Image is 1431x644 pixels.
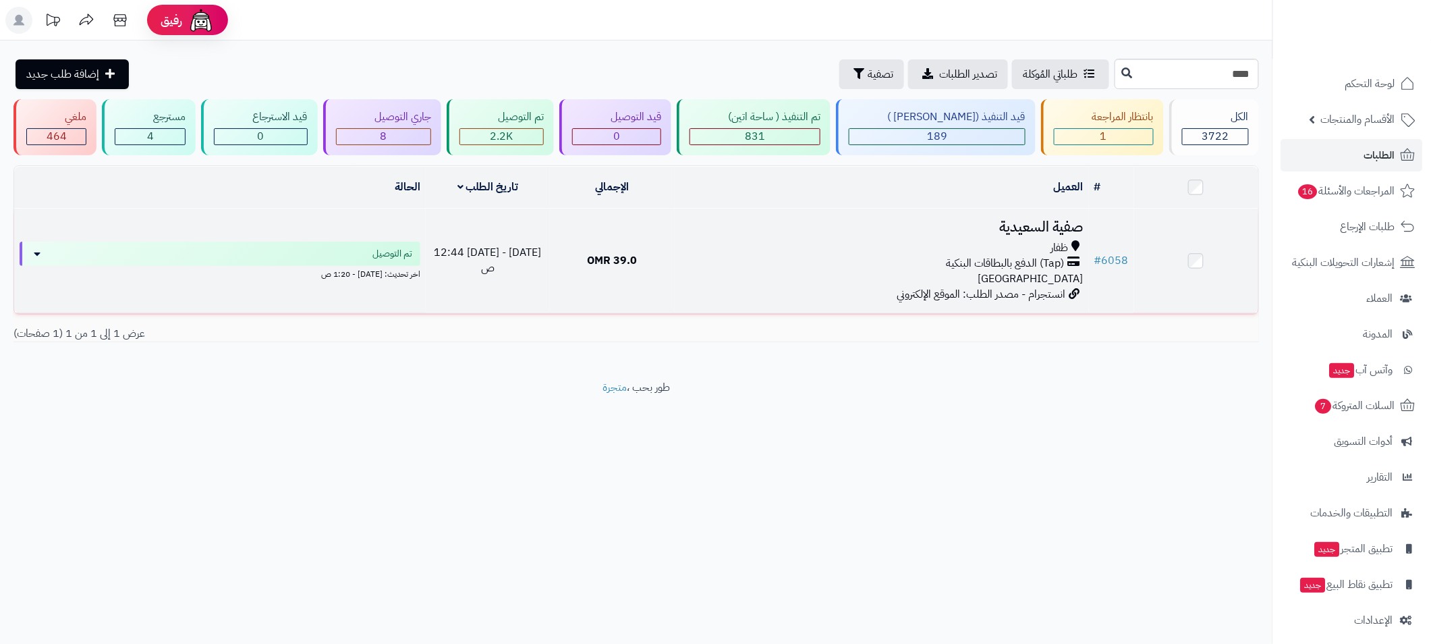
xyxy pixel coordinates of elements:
span: (Tap) الدفع بالبطاقات البنكية [947,256,1065,271]
span: تطبيق المتجر [1314,539,1393,558]
a: تصدير الطلبات [908,59,1008,89]
span: المراجعات والأسئلة [1297,182,1395,200]
a: طلباتي المُوكلة [1012,59,1109,89]
a: السلات المتروكة7 [1281,390,1423,422]
span: جديد [1301,578,1326,593]
span: [GEOGRAPHIC_DATA] [978,271,1084,287]
button: تصفية [839,59,904,89]
a: الحالة [395,179,420,195]
div: قيد التوصيل [572,109,661,125]
a: أدوات التسويق [1281,425,1423,458]
a: التقارير [1281,461,1423,493]
a: ملغي 464 [11,99,99,155]
a: إضافة طلب جديد [16,59,129,89]
a: إشعارات التحويلات البنكية [1281,246,1423,279]
div: 8 [337,129,430,144]
span: التطبيقات والخدمات [1311,504,1393,522]
span: المدونة [1364,325,1393,344]
a: تطبيق نقاط البيعجديد [1281,568,1423,601]
span: انستجرام - مصدر الطلب: الموقع الإلكتروني [897,286,1066,302]
span: 189 [927,128,947,144]
span: العملاء [1367,289,1393,308]
a: تطبيق المتجرجديد [1281,533,1423,565]
img: ai-face.png [188,7,215,34]
div: ملغي [26,109,86,125]
a: العميل [1054,179,1084,195]
span: إشعارات التحويلات البنكية [1293,253,1395,272]
a: التطبيقات والخدمات [1281,497,1423,529]
a: المراجعات والأسئلة16 [1281,175,1423,207]
h3: صفية السعيدية [680,219,1084,235]
div: قيد الاسترجاع [214,109,307,125]
a: تحديثات المنصة [36,7,69,37]
a: بانتظار المراجعة 1 [1038,99,1167,155]
a: طلبات الإرجاع [1281,211,1423,243]
a: الطلبات [1281,139,1423,171]
div: عرض 1 إلى 1 من 1 (1 صفحات) [3,326,636,342]
span: تم التوصيل [372,247,412,261]
a: الإعدادات [1281,604,1423,637]
div: 4 [115,129,185,144]
span: تصدير الطلبات [939,66,997,82]
a: المدونة [1281,318,1423,350]
a: وآتس آبجديد [1281,354,1423,386]
span: 0 [613,128,620,144]
a: تاريخ الطلب [457,179,519,195]
div: 831 [690,129,820,144]
div: تم التوصيل [459,109,544,125]
a: قيد الاسترجاع 0 [198,99,320,155]
div: 1 [1055,129,1153,144]
span: 8 [380,128,387,144]
span: أدوات التسويق [1335,432,1393,451]
a: تم التنفيذ ( ساحة اتين) 831 [674,99,833,155]
div: جاري التوصيل [336,109,431,125]
div: مسترجع [115,109,186,125]
span: وآتس آب [1328,360,1393,379]
a: لوحة التحكم [1281,68,1423,100]
span: 16 [1298,184,1318,200]
span: [DATE] - [DATE] 12:44 ص [434,244,541,276]
span: طلباتي المُوكلة [1023,66,1078,82]
span: 3722 [1202,128,1229,144]
a: الكل3722 [1167,99,1262,155]
div: تم التنفيذ ( ساحة اتين) [690,109,820,125]
a: تم التوصيل 2.2K [444,99,557,155]
a: #6058 [1094,252,1129,269]
a: متجرة [602,379,627,396]
div: 189 [849,129,1024,144]
div: بانتظار المراجعة [1054,109,1154,125]
a: العملاء [1281,282,1423,315]
a: الإجمالي [595,179,629,195]
span: الطلبات [1364,146,1395,165]
div: اخر تحديث: [DATE] - 1:20 ص [20,266,420,280]
span: إضافة طلب جديد [26,66,99,82]
span: جديد [1330,363,1355,378]
span: 0 [257,128,264,144]
span: 4 [147,128,154,144]
span: رفيق [161,12,182,28]
span: 1 [1100,128,1107,144]
span: تصفية [868,66,893,82]
a: قيد التوصيل 0 [557,99,674,155]
span: 464 [47,128,67,144]
span: السلات المتروكة [1314,396,1395,415]
a: جاري التوصيل 8 [320,99,444,155]
span: الإعدادات [1355,611,1393,630]
span: جديد [1315,542,1340,557]
span: تطبيق نقاط البيع [1299,575,1393,594]
span: التقارير [1368,468,1393,487]
span: 39.0 OMR [587,252,637,269]
span: 2.2K [490,128,513,144]
img: logo-2.png [1339,19,1418,47]
span: لوحة التحكم [1345,74,1395,93]
span: الأقسام والمنتجات [1321,110,1395,129]
div: 2225 [460,129,543,144]
span: ظفار [1051,240,1069,256]
span: 7 [1315,398,1332,414]
div: 464 [27,129,86,144]
div: 0 [573,129,661,144]
a: مسترجع 4 [99,99,198,155]
a: قيد التنفيذ ([PERSON_NAME] ) 189 [833,99,1038,155]
span: طلبات الإرجاع [1341,217,1395,236]
div: 0 [215,129,306,144]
